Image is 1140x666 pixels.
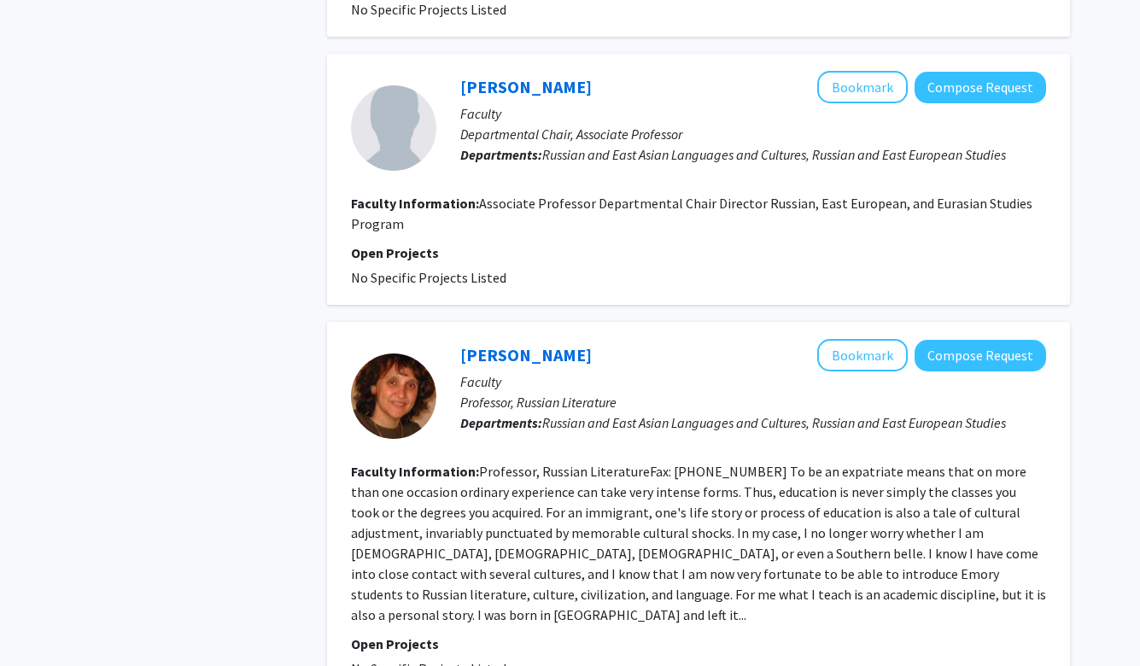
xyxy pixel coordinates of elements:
iframe: Chat [13,589,73,653]
p: Faculty [460,103,1046,124]
b: Departments: [460,146,542,163]
button: Add Elena Glazov-Corrigan to Bookmarks [817,339,908,371]
button: Compose Request to Elena Glazov-Corrigan [915,340,1046,371]
span: No Specific Projects Listed [351,1,506,18]
b: Departments: [460,414,542,431]
fg-read-more: Professor, Russian LiteratureFax: [PHONE_NUMBER] To be an expatriate means that on more than one ... [351,463,1046,623]
b: Faculty Information: [351,195,479,212]
p: Open Projects [351,242,1046,263]
span: No Specific Projects Listed [351,269,506,286]
a: [PERSON_NAME] [460,344,592,365]
p: Open Projects [351,634,1046,654]
fg-read-more: Associate Professor Departmental Chair Director Russian, East European, and Eurasian Studies Program [351,195,1032,232]
p: Faculty [460,371,1046,392]
p: Departmental Chair, Associate Professor [460,124,1046,144]
button: Compose Request to Juliette Stapanian Apkarian [915,72,1046,103]
span: Russian and East Asian Languages and Cultures, Russian and East European Studies [542,146,1006,163]
span: Russian and East Asian Languages and Cultures, Russian and East European Studies [542,414,1006,431]
p: Professor, Russian Literature [460,392,1046,412]
button: Add Juliette Stapanian Apkarian to Bookmarks [817,71,908,103]
a: [PERSON_NAME] [460,76,592,97]
b: Faculty Information: [351,463,479,480]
